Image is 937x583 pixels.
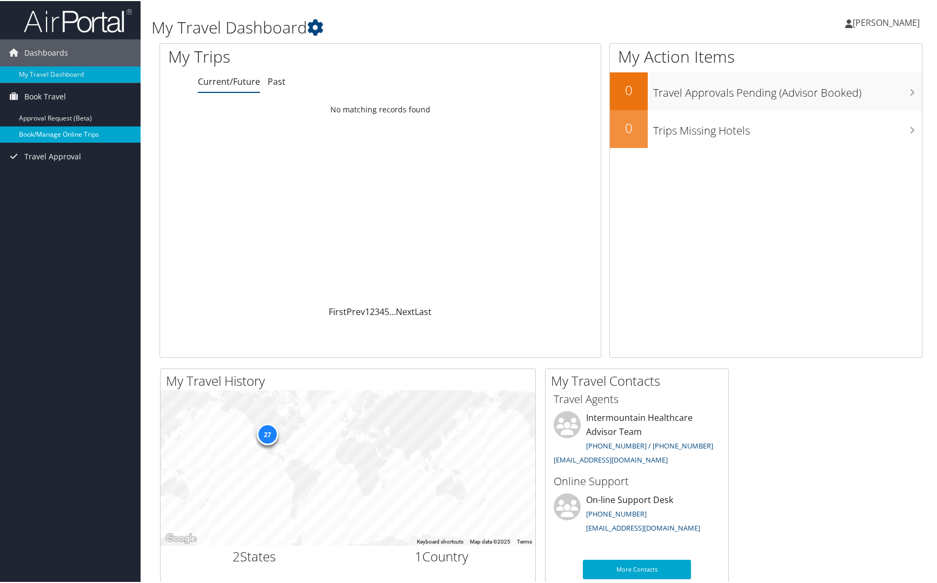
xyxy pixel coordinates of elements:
[163,531,199,545] img: Google
[256,423,278,444] div: 27
[365,305,370,317] a: 1
[548,492,726,537] li: On-line Support Desk
[380,305,384,317] a: 4
[24,38,68,65] span: Dashboards
[554,454,668,464] a: [EMAIL_ADDRESS][DOMAIN_NAME]
[24,142,81,169] span: Travel Approval
[845,5,931,38] a: [PERSON_NAME]
[586,522,700,532] a: [EMAIL_ADDRESS][DOMAIN_NAME]
[548,410,726,468] li: Intermountain Healthcare Advisor Team
[24,82,66,109] span: Book Travel
[610,109,922,147] a: 0Trips Missing Hotels
[554,391,720,406] h3: Travel Agents
[517,538,532,544] a: Terms (opens in new tab)
[610,44,922,67] h1: My Action Items
[168,44,409,67] h1: My Trips
[329,305,347,317] a: First
[163,531,199,545] a: Open this area in Google Maps (opens a new window)
[470,538,510,544] span: Map data ©2025
[198,75,260,86] a: Current/Future
[347,305,365,317] a: Prev
[356,546,528,565] h2: Country
[160,99,601,118] td: No matching records found
[151,15,671,38] h1: My Travel Dashboard
[554,473,720,488] h3: Online Support
[415,305,431,317] a: Last
[370,305,375,317] a: 2
[384,305,389,317] a: 5
[169,546,340,565] h2: States
[610,118,648,136] h2: 0
[583,559,691,578] a: More Contacts
[375,305,380,317] a: 3
[389,305,396,317] span: …
[415,546,422,564] span: 1
[653,117,922,137] h3: Trips Missing Hotels
[166,371,535,389] h2: My Travel History
[610,80,648,98] h2: 0
[396,305,415,317] a: Next
[853,16,920,28] span: [PERSON_NAME]
[610,71,922,109] a: 0Travel Approvals Pending (Advisor Booked)
[551,371,728,389] h2: My Travel Contacts
[268,75,285,86] a: Past
[586,508,647,518] a: [PHONE_NUMBER]
[653,79,922,99] h3: Travel Approvals Pending (Advisor Booked)
[24,7,132,32] img: airportal-logo.png
[417,537,463,545] button: Keyboard shortcuts
[232,546,240,564] span: 2
[586,440,713,450] a: [PHONE_NUMBER] / [PHONE_NUMBER]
